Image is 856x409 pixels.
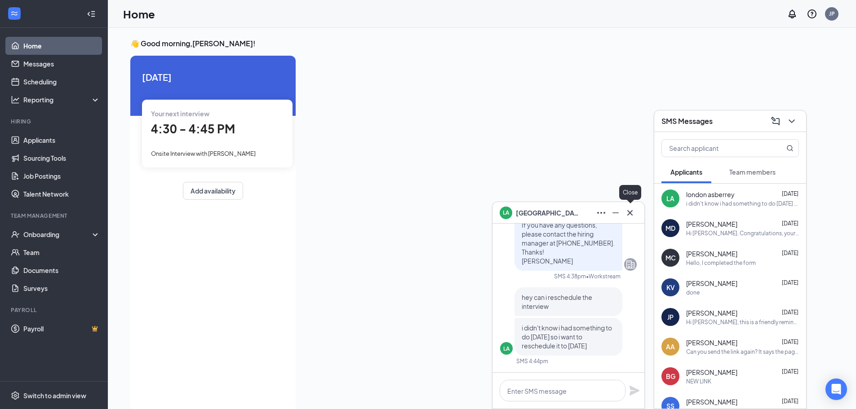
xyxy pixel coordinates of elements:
[666,283,675,292] div: KV
[662,140,768,157] input: Search applicant
[670,168,702,176] span: Applicants
[23,391,86,400] div: Switch to admin view
[786,116,797,127] svg: ChevronDown
[151,150,256,157] span: Onsite Interview with [PERSON_NAME]
[516,357,548,365] div: SMS 4:44pm
[686,397,737,406] span: [PERSON_NAME]
[770,116,781,127] svg: ComposeMessage
[666,194,674,203] div: LA
[608,206,623,220] button: Minimize
[625,207,635,218] svg: Cross
[686,368,737,377] span: [PERSON_NAME]
[10,9,19,18] svg: WorkstreamLogo
[686,279,737,288] span: [PERSON_NAME]
[666,372,675,381] div: BG
[23,261,100,279] a: Documents
[130,39,806,48] h3: 👋 Good morning, [PERSON_NAME] !
[629,385,640,396] svg: Plane
[23,149,100,167] a: Sourcing Tools
[686,249,737,258] span: [PERSON_NAME]
[11,95,20,104] svg: Analysis
[686,318,799,326] div: Hi [PERSON_NAME], this is a friendly reminder. To move forward with your application for Crew Mem...
[594,206,608,220] button: Ellipses
[142,70,284,84] span: [DATE]
[554,273,586,280] div: SMS 4:38pm
[665,224,675,233] div: MD
[23,55,100,73] a: Messages
[151,121,235,136] span: 4:30 - 4:45 PM
[825,378,847,400] div: Open Intercom Messenger
[11,230,20,239] svg: UserCheck
[183,182,243,200] button: Add availability
[11,306,98,314] div: Payroll
[686,378,711,385] div: NEW LINK
[23,73,100,91] a: Scheduling
[667,312,674,321] div: JP
[151,110,209,118] span: Your next interview
[787,9,798,19] svg: Notifications
[686,229,799,237] div: Hi [PERSON_NAME]. Congratulations, your meeting with [PERSON_NAME] for Crew Member at [GEOGRAPHIC...
[503,345,510,352] div: LA
[23,131,100,149] a: Applicants
[23,37,100,55] a: Home
[596,207,607,218] svg: Ellipses
[686,289,700,296] div: done
[23,185,100,203] a: Talent Network
[829,10,835,18] div: JP
[23,167,100,185] a: Job Postings
[686,190,735,199] span: london asberrey
[782,250,798,256] span: [DATE]
[686,200,799,207] div: i didn't know i had something to do [DATE] so i want to reschedule it to [DATE]
[11,391,20,400] svg: Settings
[782,309,798,316] span: [DATE]
[785,114,799,128] button: ChevronDown
[807,9,817,19] svg: QuestionInfo
[522,293,592,310] span: hey can i reschedule the interview
[686,259,756,267] div: Hello, I completed the form
[782,398,798,405] span: [DATE]
[23,279,100,297] a: Surveys
[686,220,737,229] span: [PERSON_NAME]
[686,348,799,356] div: Can you send the link again? It says the page has expired.
[661,116,713,126] h3: SMS Messages
[586,273,621,280] span: • Workstream
[782,368,798,375] span: [DATE]
[623,206,637,220] button: Cross
[23,230,93,239] div: Onboarding
[516,208,579,218] span: [GEOGRAPHIC_DATA] asberrey
[87,9,96,18] svg: Collapse
[782,339,798,345] span: [DATE]
[11,118,98,125] div: Hiring
[782,190,798,197] span: [DATE]
[610,207,621,218] svg: Minimize
[665,253,676,262] div: MC
[23,243,100,261] a: Team
[729,168,776,176] span: Team members
[123,6,155,22] h1: Home
[686,308,737,317] span: [PERSON_NAME]
[782,279,798,286] span: [DATE]
[782,220,798,227] span: [DATE]
[23,320,100,338] a: PayrollCrown
[666,342,675,351] div: AA
[768,114,783,128] button: ComposeMessage
[786,145,794,152] svg: MagnifyingGlass
[619,185,641,200] div: Close
[23,95,101,104] div: Reporting
[522,324,612,350] span: i didn't know i had something to do [DATE] so i want to reschedule it to [DATE]
[11,212,98,220] div: Team Management
[686,338,737,347] span: [PERSON_NAME]
[625,259,636,270] svg: Company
